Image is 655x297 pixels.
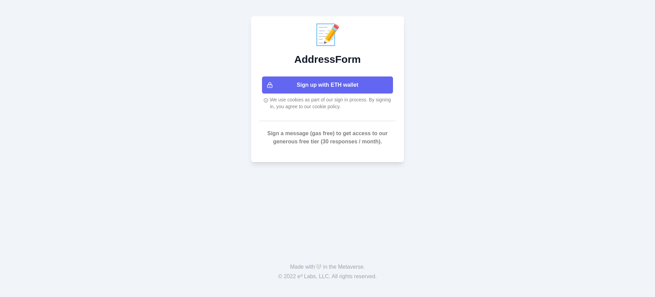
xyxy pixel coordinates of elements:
button: Sign up with ETH wallet [262,76,393,94]
div: 📝 [259,25,396,45]
h2: AddressForm [259,53,396,66]
p: Sign a message (gas free) to get access to our generous free tier (30 responses / month). [259,129,396,146]
p: Made with in the Metaverse. [11,263,644,271]
div: We use cookies as part of our sign in process. By signing in, you agree to our cookie policy. [259,96,396,110]
p: © 2022 e⁴ Labs, LLC. All rights reserved. [11,272,644,281]
span: 🤍 [315,264,322,270]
